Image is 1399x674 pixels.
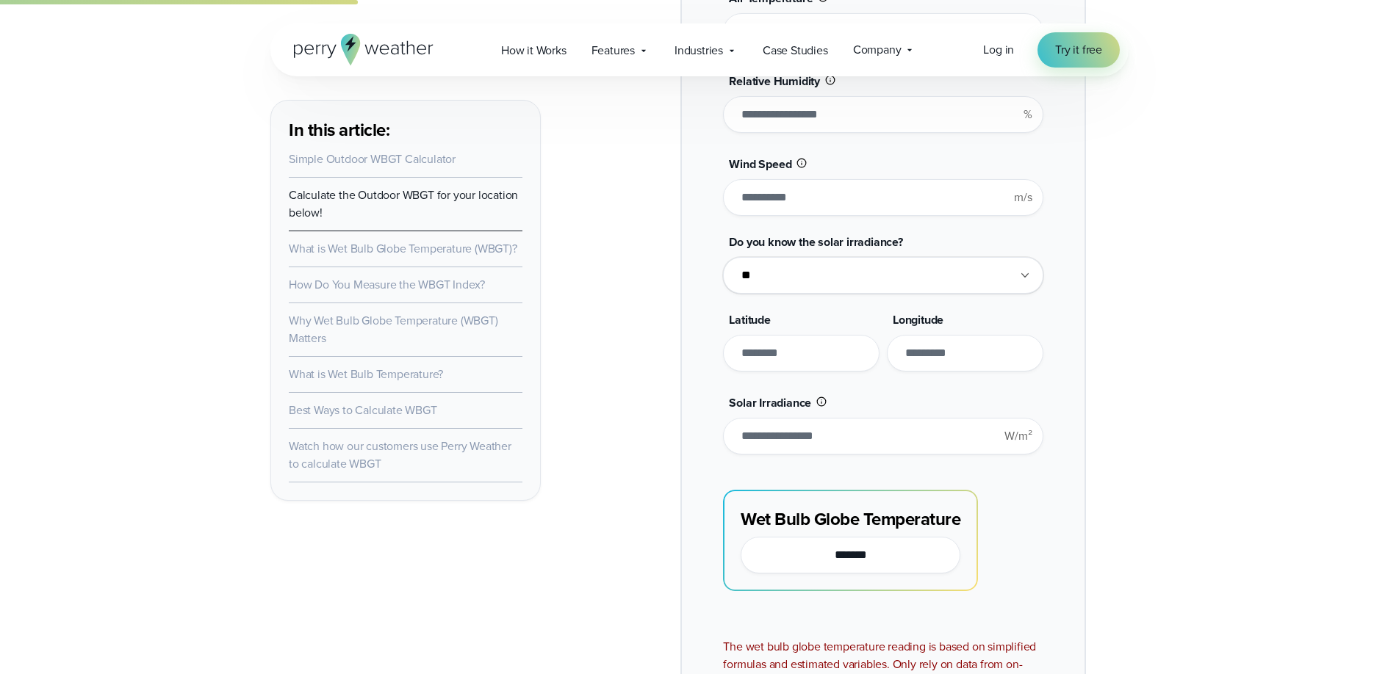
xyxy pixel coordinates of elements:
a: Try it free [1037,32,1120,68]
a: Best Ways to Calculate WBGT [289,402,437,418]
a: How it Works [489,35,579,65]
span: Case Studies [763,42,828,59]
a: Simple Outdoor WBGT Calculator [289,151,456,167]
span: Try it free [1055,41,1102,59]
a: What is Wet Bulb Globe Temperature (WBGT)? [289,240,517,257]
span: Solar Irradiance [729,394,811,411]
span: Relative Humidity [729,73,820,90]
span: Company [853,41,902,59]
a: How Do You Measure the WBGT Index? [289,276,485,293]
span: Do you know the solar irradiance? [729,233,902,250]
a: Calculate the Outdoor WBGT for your location below! [289,186,518,221]
h3: In this article: [289,118,522,142]
a: Why Wet Bulb Globe Temperature (WBGT) Matters [289,312,498,347]
span: How it Works [501,42,567,59]
a: Case Studies [750,35,841,65]
span: Industries [675,42,723,59]
a: Log in [983,41,1014,59]
span: Features [591,42,635,59]
span: Latitude [729,311,770,328]
span: Log in [983,41,1014,58]
a: Watch how our customers use Perry Weather to calculate WBGT [289,438,511,472]
span: Wind Speed [729,156,791,173]
span: Longitude [893,311,943,328]
a: What is Wet Bulb Temperature? [289,366,443,383]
